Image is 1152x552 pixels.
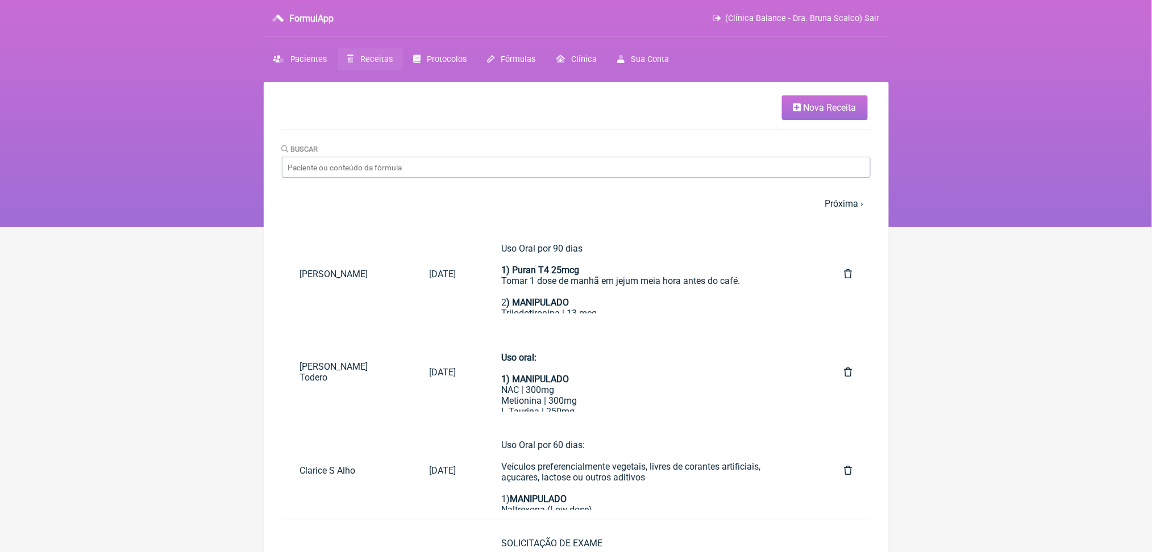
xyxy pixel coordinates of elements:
[631,55,669,64] span: Sua Conta
[607,48,679,70] a: Sua Conta
[726,14,880,23] span: (Clínica Balance - Dra. Bruna Scalco) Sair
[282,145,318,153] label: Buscar
[510,494,567,504] strong: MANIPULADO
[477,48,546,70] a: Fórmulas
[502,243,799,308] div: Uso Oral por 90 dias Tomar 1 dose de manhã em jejum meia hora antes do café. 2
[289,13,334,24] h3: FormulApp
[484,332,817,412] a: Uso oral:1) MANIPULADONAC | 300mgMetionina | 300mgL Taurina | 250mgArginina | 300 mgVitamina C | ...
[411,358,475,387] a: [DATE]
[290,55,327,64] span: Pacientes
[282,260,411,288] a: [PERSON_NAME]
[484,430,817,510] a: Uso Oral por 60 dias:Veículos preferencialmente vegetais, livres de corantes artificiais, açucare...
[507,297,569,308] strong: ) MANIPULADO
[713,14,879,23] a: (Clínica Balance - Dra. Bruna Scalco) Sair
[804,102,856,113] span: Nova Receita
[427,55,467,64] span: Protocolos
[282,191,871,216] nav: pager
[282,157,871,178] input: Paciente ou conteúdo da fórmula
[360,55,393,64] span: Receitas
[502,352,569,384] strong: Uso oral: 1) MANIPULADO
[282,352,411,392] a: [PERSON_NAME] Todero
[502,440,799,515] div: Uso Oral por 60 dias: Veículos preferencialmente vegetais, livres de corantes artificiais, açucar...
[502,384,799,503] div: NAC | 300mg Metionina | 300mg L Taurina | 250mg Arginina | 300 mg Vitamina C | 500mg Zinco glicin...
[501,55,535,64] span: Fórmulas
[282,456,411,485] a: Clarice S Alho
[484,234,817,313] a: Uso Oral por 90 dias1) Puran T4 25mcgTomar 1 dose de manhã em jejum meia hora antes do café.2) MA...
[411,260,475,288] a: [DATE]
[502,308,799,319] div: Triiodotironina | 13 mcg
[264,48,338,70] a: Pacientes
[338,48,403,70] a: Receitas
[546,48,607,70] a: Clínica
[825,198,864,209] a: Próxima ›
[403,48,477,70] a: Protocolos
[411,456,475,485] a: [DATE]
[502,265,580,275] strong: 1) Puran T4 25mcg
[782,95,868,120] a: Nova Receita
[571,55,597,64] span: Clínica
